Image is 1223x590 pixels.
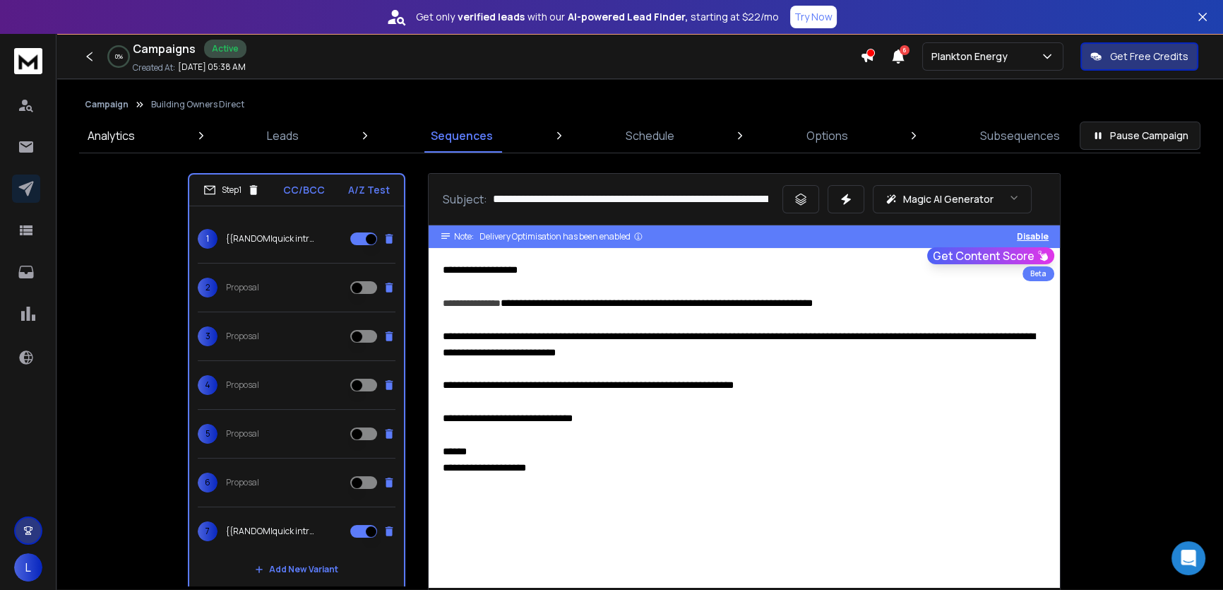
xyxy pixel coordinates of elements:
span: 4 [198,375,217,395]
p: Proposal [226,331,259,342]
p: Schedule [626,127,674,144]
div: Beta [1022,266,1054,281]
button: Disable [1017,231,1049,242]
button: Magic AI Generator [873,185,1032,213]
p: {{RANDOM|quick intro|wanted your thoughts|inquiry for|sound interesting|useful}} {{firstName}} [226,526,316,537]
span: 7 [198,521,217,541]
button: Pause Campaign [1080,122,1200,150]
span: 6 [900,45,909,55]
p: Subsequences [980,127,1060,144]
p: Building Owners Direct [151,99,244,110]
strong: verified leads [458,10,525,24]
div: Delivery Optimisation has been enabled [479,231,643,242]
span: 2 [198,278,217,297]
p: Created At: [133,62,175,73]
button: Try Now [790,6,837,28]
p: Sequences [431,127,493,144]
p: {{RANDOM|quick intro|wanted your thoughts|inquiry for|sound interesting|useful}} {{firstName}} [226,233,316,244]
a: Sequences [422,119,501,153]
p: Proposal [226,282,259,293]
p: Analytics [88,127,135,144]
a: Subsequences [972,119,1068,153]
button: L [14,553,42,582]
p: Get Free Credits [1110,49,1188,64]
a: Schedule [617,119,683,153]
p: Subject: [443,191,487,208]
div: Open Intercom Messenger [1171,541,1205,575]
button: Campaign [85,99,129,110]
p: Magic AI Generator [903,192,994,206]
img: logo [14,48,42,74]
p: Proposal [226,428,259,439]
p: Get only with our starting at $22/mo [416,10,779,24]
p: Plankton Energy [931,49,1013,64]
strong: AI-powered Lead Finder, [568,10,688,24]
p: Options [806,127,848,144]
p: [DATE] 05:38 AM [178,61,246,73]
p: Proposal [226,379,259,391]
button: Add New Variant [244,555,350,584]
span: 6 [198,473,217,492]
p: A/Z Test [348,183,390,197]
p: CC/BCC [283,183,325,197]
span: 1 [198,229,217,249]
button: Get Free Credits [1080,42,1198,71]
a: Analytics [79,119,143,153]
div: Active [204,40,246,58]
p: Try Now [794,10,833,24]
a: Leads [258,119,307,153]
p: Proposal [226,477,259,488]
div: Step 1 [203,184,260,196]
button: Get Content Score [927,247,1054,264]
span: 5 [198,424,217,444]
p: 0 % [115,52,123,61]
span: 3 [198,326,217,346]
a: Options [798,119,857,153]
h1: Campaigns [133,40,196,57]
p: Leads [267,127,299,144]
span: Note: [454,231,474,242]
